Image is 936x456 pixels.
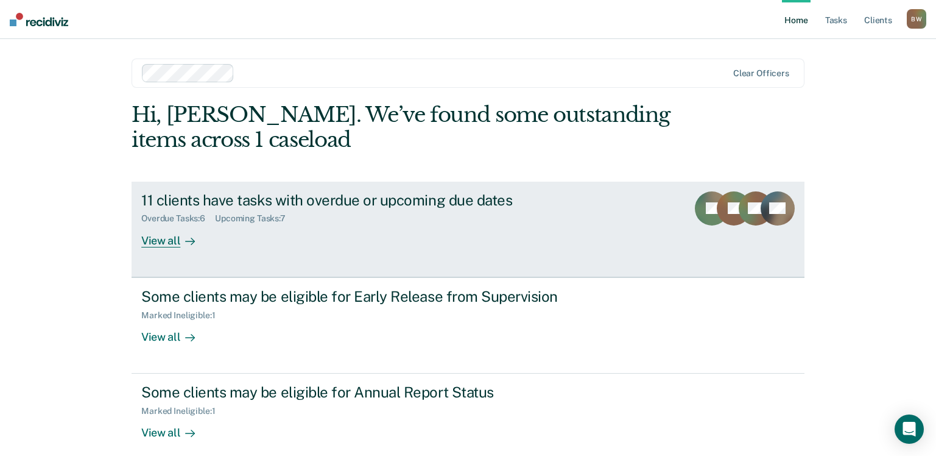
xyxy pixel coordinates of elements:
div: Marked Ineligible : 1 [141,310,225,321]
div: Marked Ineligible : 1 [141,406,225,416]
div: Clear officers [733,68,789,79]
div: View all [141,320,209,344]
a: 11 clients have tasks with overdue or upcoming due datesOverdue Tasks:6Upcoming Tasks:7View all [132,182,804,277]
div: View all [141,224,209,248]
div: Hi, [PERSON_NAME]. We’ve found some outstanding items across 1 caseload [132,102,670,152]
div: Open Intercom Messenger [895,415,924,444]
img: Recidiviz [10,13,68,26]
div: Overdue Tasks : 6 [141,213,215,224]
div: 11 clients have tasks with overdue or upcoming due dates [141,191,569,209]
button: BW [907,9,926,29]
div: Upcoming Tasks : 7 [215,213,295,224]
div: Some clients may be eligible for Annual Report Status [141,383,569,401]
a: Some clients may be eligible for Early Release from SupervisionMarked Ineligible:1View all [132,277,804,374]
div: Some clients may be eligible for Early Release from Supervision [141,288,569,305]
div: B W [907,9,926,29]
div: View all [141,416,209,440]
